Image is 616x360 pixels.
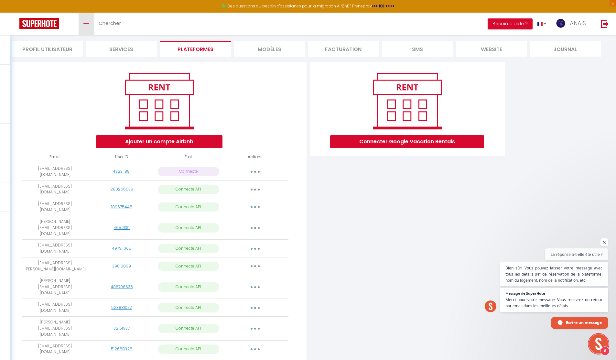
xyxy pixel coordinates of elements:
[22,180,88,198] td: [EMAIL_ADDRESS][DOMAIN_NAME]
[22,151,88,163] th: Email
[22,240,88,257] td: [EMAIL_ADDRESS][DOMAIN_NAME]
[22,198,88,216] td: [EMAIL_ADDRESS][DOMAIN_NAME]
[505,297,602,309] span: Merci pour votre message. Vous recevrez un retour par email dans les meilleurs délais.
[330,135,484,148] button: Connecter Google Vacation Rentals
[86,41,157,57] li: Services
[158,282,219,292] p: Connecté API
[589,334,608,354] div: Ouvrir le chat
[570,19,586,27] span: ANAIS
[556,18,566,28] img: ...
[600,346,610,355] span: 8
[366,70,448,132] img: rent.png
[22,275,88,299] td: [PERSON_NAME][EMAIL_ADDRESS][DOMAIN_NAME]
[111,346,132,352] a: 512658328
[456,41,527,57] li: website
[22,257,88,275] td: [EMAIL_ADDRESS][PERSON_NAME][DOMAIN_NAME]
[22,299,88,317] td: [EMAIL_ADDRESS][DOMAIN_NAME]
[158,223,219,233] p: Connecté API
[88,151,155,163] th: User ID
[112,263,131,269] a: 39810099
[99,20,121,27] span: Chercher
[94,13,126,35] a: Chercher
[155,151,222,163] th: État
[234,41,305,57] li: MODÈLES
[158,324,219,333] p: Connecté API
[111,204,132,210] a: 189575445
[530,41,601,57] li: Journal
[158,202,219,212] p: Connecté API
[158,185,219,194] p: Connecté API
[113,225,130,230] a: 4652139
[113,169,131,174] a: 432311881
[113,325,130,331] a: 32151937
[118,70,200,132] img: rent.png
[12,41,83,57] li: Profil Utilisateur
[22,317,88,341] td: [PERSON_NAME][EMAIL_ADDRESS][DOMAIN_NAME]
[158,344,219,354] p: Connecté API
[111,284,133,289] a: 486706635
[382,41,453,57] li: SMS
[158,167,219,176] p: Connecté
[526,291,545,295] span: SuperHote
[111,305,132,310] a: 523881072
[160,41,231,57] li: Plateformes
[22,216,88,240] td: [PERSON_NAME][EMAIL_ADDRESS][DOMAIN_NAME]
[566,317,602,328] span: Ecrire un message
[505,291,525,295] span: Message de
[308,41,379,57] li: Facturation
[22,163,88,180] td: [EMAIL_ADDRESS][DOMAIN_NAME]
[112,245,131,251] a: 497911605
[22,340,88,358] td: [EMAIL_ADDRESS][DOMAIN_NAME]
[158,244,219,253] p: Connecté API
[601,20,609,28] img: logout
[110,186,133,192] a: 280266039
[505,265,602,283] span: Bien sûr! Vous pouvez laisser votre message avec tous les détails (N° de réservation de la platef...
[222,151,288,163] th: Actions
[96,135,222,148] button: Ajouter un compte Airbnb
[551,251,602,257] span: La réponse a-t-elle été utile ?
[158,303,219,312] p: Connecté API
[551,13,594,35] a: ... ANAIS
[158,262,219,271] p: Connecté API
[372,3,394,9] a: >>> ICI <<<<
[19,18,59,29] img: Super Booking
[488,18,533,29] button: Besoin d'aide ?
